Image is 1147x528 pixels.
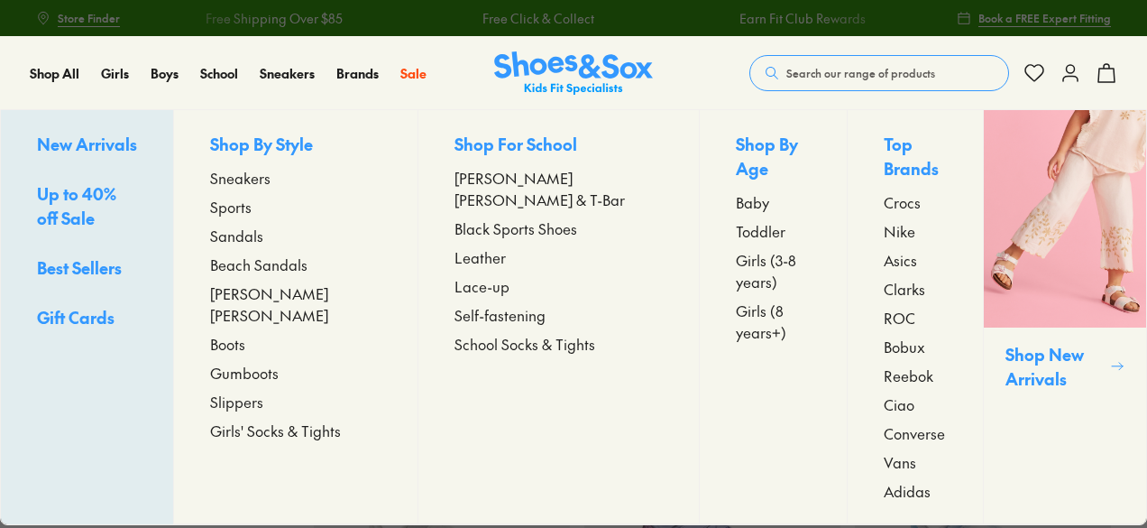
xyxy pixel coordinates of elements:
[884,365,933,386] span: Reebok
[884,307,946,329] a: ROC
[36,2,120,34] a: Store Finder
[736,220,785,242] span: Toddler
[984,110,1146,328] img: SNS_WEBASSETS_CollectionHero_Shop_Girls_1280x1600_1.png
[210,362,279,384] span: Gumboots
[210,362,381,384] a: Gumboots
[210,420,381,441] a: Girls' Socks & Tights
[210,391,381,412] a: Slippers
[1005,342,1103,391] p: Shop New Arrivals
[736,220,811,242] a: Toddler
[736,191,769,213] span: Baby
[37,255,137,283] a: Best Sellers
[884,191,921,213] span: Crocs
[210,196,252,218] span: Sports
[454,218,663,239] a: Black Sports Shoes
[884,480,946,502] a: Adidas
[736,300,811,343] a: Girls (8 years+)
[983,110,1146,524] a: Shop New Arrivals
[749,55,1009,91] button: Search our range of products
[37,306,115,329] span: Gift Cards
[58,10,120,26] span: Store Finder
[884,307,915,329] span: ROC
[37,133,137,155] span: New Arrivals
[884,394,946,415] a: Ciao
[210,420,341,441] span: Girls' Socks & Tights
[454,132,663,160] p: Shop For School
[884,278,946,300] a: Clarks
[37,305,137,333] a: Gift Cards
[739,9,866,28] a: Earn Fit Club Rewards
[454,167,663,210] a: [PERSON_NAME] [PERSON_NAME] & T-Bar
[200,64,238,82] span: School
[736,132,811,184] p: Shop By Age
[454,218,577,239] span: Black Sports Shoes
[210,225,381,246] a: Sandals
[884,394,914,415] span: Ciao
[30,64,79,82] span: Shop All
[37,256,122,279] span: Best Sellers
[260,64,315,83] a: Sneakers
[454,304,663,326] a: Self-fastening
[884,422,946,444] a: Converse
[210,283,381,326] a: [PERSON_NAME] [PERSON_NAME]
[101,64,129,82] span: Girls
[884,365,946,386] a: Reebok
[210,167,381,189] a: Sneakers
[884,336,925,357] span: Bobux
[210,333,245,355] span: Boots
[210,225,263,246] span: Sandals
[454,246,663,268] a: Leather
[884,422,945,444] span: Converse
[978,10,1111,26] span: Book a FREE Expert Fitting
[210,167,271,189] span: Sneakers
[786,65,935,81] span: Search our range of products
[151,64,179,82] span: Boys
[884,132,946,184] p: Top Brands
[884,336,946,357] a: Bobux
[200,64,238,83] a: School
[336,64,379,82] span: Brands
[884,220,946,242] a: Nike
[454,275,663,297] a: Lace-up
[210,196,381,218] a: Sports
[884,249,946,271] a: Asics
[260,64,315,82] span: Sneakers
[884,191,946,213] a: Crocs
[884,480,931,502] span: Adidas
[210,132,381,160] p: Shop By Style
[454,333,663,355] a: School Socks & Tights
[400,64,427,83] a: Sale
[884,249,917,271] span: Asics
[336,64,379,83] a: Brands
[210,254,307,275] span: Beach Sandals
[206,9,343,28] a: Free Shipping Over $85
[37,132,137,160] a: New Arrivals
[454,304,546,326] span: Self-fastening
[454,246,506,268] span: Leather
[101,64,129,83] a: Girls
[884,451,946,473] a: Vans
[884,220,915,242] span: Nike
[210,391,263,412] span: Slippers
[454,333,595,355] span: School Socks & Tights
[210,333,381,355] a: Boots
[957,2,1111,34] a: Book a FREE Expert Fitting
[210,254,381,275] a: Beach Sandals
[736,249,811,292] a: Girls (3-8 years)
[884,451,916,473] span: Vans
[736,191,811,213] a: Baby
[37,182,116,229] span: Up to 40% off Sale
[494,51,653,96] img: SNS_Logo_Responsive.svg
[482,9,594,28] a: Free Click & Collect
[30,64,79,83] a: Shop All
[400,64,427,82] span: Sale
[884,278,925,300] span: Clarks
[151,64,179,83] a: Boys
[454,275,509,297] span: Lace-up
[494,51,653,96] a: Shoes & Sox
[37,181,137,234] a: Up to 40% off Sale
